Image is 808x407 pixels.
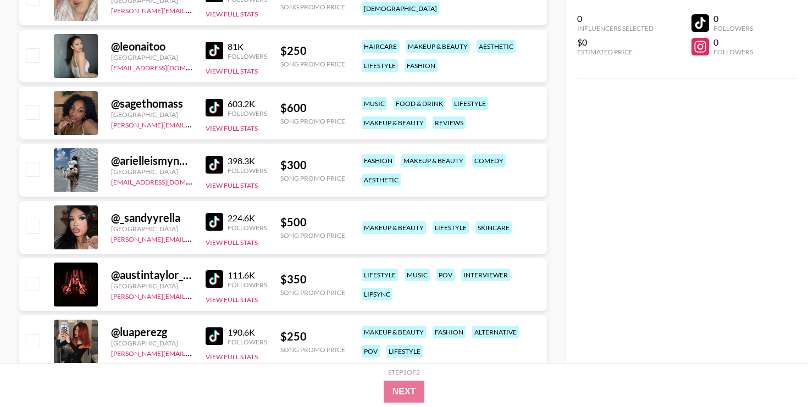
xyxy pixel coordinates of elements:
a: [EMAIL_ADDRESS][DOMAIN_NAME] [111,176,222,186]
div: @ sagethomass [111,97,192,110]
div: 111.6K [228,270,267,281]
div: comedy [472,154,506,167]
div: makeup & beauty [406,40,470,53]
img: TikTok [206,99,223,116]
div: [GEOGRAPHIC_DATA] [111,282,192,290]
div: lifestyle [433,221,469,234]
img: TikTok [206,270,223,288]
div: Followers [228,166,267,175]
button: View Full Stats [206,296,258,304]
button: View Full Stats [206,10,258,18]
button: Next [384,381,425,403]
div: @ arielleismynam3 [111,154,192,168]
div: $ 600 [280,101,345,115]
div: 603.2K [228,98,267,109]
div: $ 250 [280,330,345,343]
div: Song Promo Price [280,288,345,297]
a: [PERSON_NAME][EMAIL_ADDRESS][DOMAIN_NAME] [111,4,274,15]
div: Song Promo Price [280,3,345,11]
div: Followers [228,281,267,289]
div: pov [436,269,455,281]
div: $ 500 [280,215,345,229]
div: 398.3K [228,155,267,166]
div: music [405,269,430,281]
div: Followers [713,48,753,56]
a: [PERSON_NAME][EMAIL_ADDRESS][PERSON_NAME][DOMAIN_NAME] [111,347,326,358]
button: View Full Stats [206,181,258,189]
div: aesthetic [477,40,516,53]
div: 190.6K [228,327,267,338]
div: makeup & beauty [362,116,426,129]
div: Step 1 of 2 [388,368,420,376]
div: Song Promo Price [280,117,345,125]
div: Song Promo Price [280,60,345,68]
div: $0 [577,37,654,48]
div: Followers [228,109,267,118]
div: Influencers Selected [577,24,654,32]
a: [PERSON_NAME][EMAIL_ADDRESS][PERSON_NAME][PERSON_NAME][DOMAIN_NAME] [111,119,378,129]
div: lifestyle [386,345,423,358]
div: [GEOGRAPHIC_DATA] [111,339,192,347]
div: fashion [362,154,395,167]
div: Followers [713,24,753,32]
div: 0 [713,13,753,24]
div: Song Promo Price [280,231,345,239]
div: makeup & beauty [362,221,426,234]
div: [GEOGRAPHIC_DATA] [111,110,192,119]
div: Song Promo Price [280,174,345,182]
img: TikTok [206,156,223,174]
div: $ 250 [280,44,345,58]
div: [DEMOGRAPHIC_DATA] [362,2,439,15]
div: skincare [475,221,512,234]
div: makeup & beauty [401,154,466,167]
div: lifestyle [362,59,398,72]
div: [GEOGRAPHIC_DATA] [111,225,192,233]
div: Song Promo Price [280,345,345,354]
div: reviews [433,116,466,129]
div: lipsync [362,288,392,300]
button: View Full Stats [206,353,258,361]
div: @ luaperezg [111,325,192,339]
div: $ 350 [280,272,345,286]
div: interviewer [461,269,510,281]
div: 0 [577,13,654,24]
div: Estimated Price [577,48,654,56]
div: Followers [228,52,267,60]
div: pov [362,345,380,358]
div: @ _sandyyrella [111,211,192,225]
div: [GEOGRAPHIC_DATA] [111,53,192,62]
img: TikTok [206,42,223,59]
div: music [362,97,387,110]
iframe: Drift Widget Chat Controller [753,352,795,394]
a: [PERSON_NAME][EMAIL_ADDRESS][DOMAIN_NAME] [111,290,274,300]
div: @ austintaylor_official [111,268,192,282]
div: $ 300 [280,158,345,172]
div: @ leonaitoo [111,40,192,53]
button: View Full Stats [206,124,258,132]
div: makeup & beauty [362,326,426,338]
a: [PERSON_NAME][EMAIL_ADDRESS][DOMAIN_NAME] [111,233,274,243]
div: aesthetic [362,174,401,186]
button: View Full Stats [206,67,258,75]
div: fashion [433,326,466,338]
div: lifestyle [362,269,398,281]
div: 224.6K [228,213,267,224]
div: lifestyle [452,97,488,110]
div: 0 [713,37,753,48]
div: food & drink [394,97,445,110]
div: 81K [228,41,267,52]
div: haircare [362,40,399,53]
div: Followers [228,338,267,346]
div: fashion [405,59,438,72]
div: Followers [228,224,267,232]
div: [GEOGRAPHIC_DATA] [111,168,192,176]
img: TikTok [206,327,223,345]
button: View Full Stats [206,238,258,247]
a: [EMAIL_ADDRESS][DOMAIN_NAME] [111,62,222,72]
div: alternative [472,326,519,338]
img: TikTok [206,213,223,231]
